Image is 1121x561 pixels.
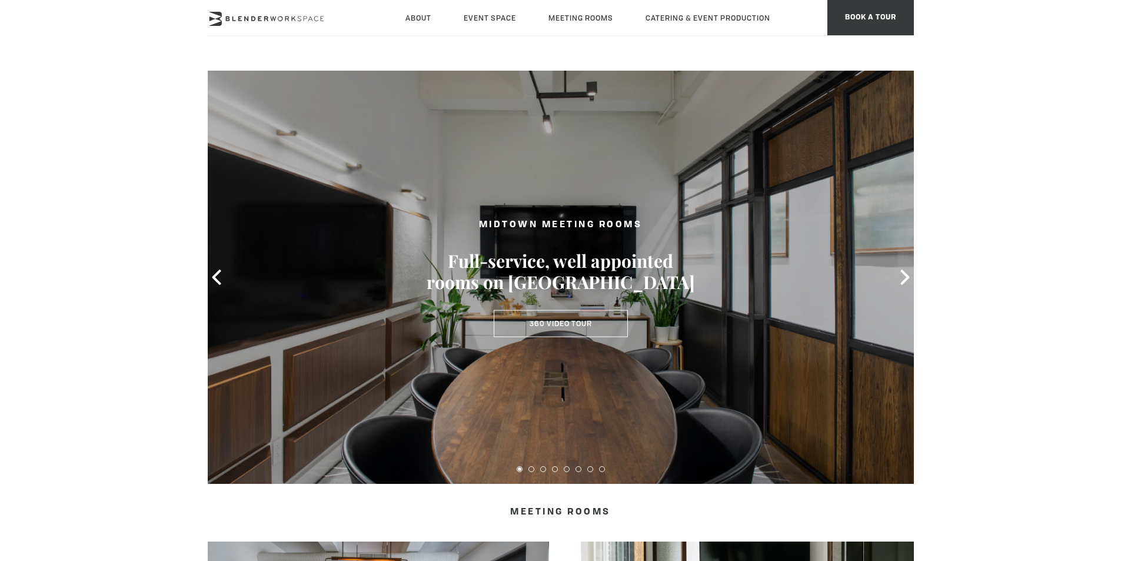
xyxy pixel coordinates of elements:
h2: MIDTOWN MEETING ROOMS [425,218,696,233]
h3: Full-service, well appointed rooms on [GEOGRAPHIC_DATA] [425,250,696,293]
iframe: Chat Widget [1062,504,1121,561]
a: 360 Video Tour [494,310,628,337]
h4: Meeting Rooms [267,507,855,518]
